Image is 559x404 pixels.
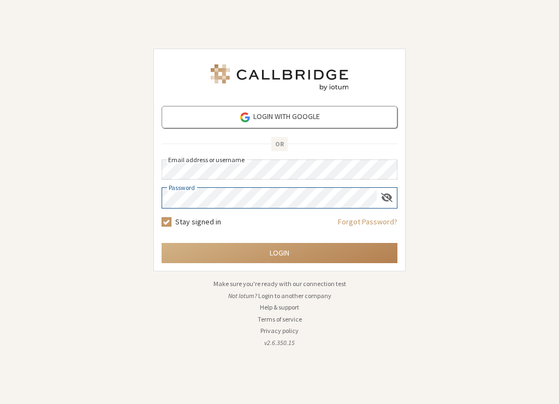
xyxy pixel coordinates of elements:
button: Login to another company [258,291,331,301]
a: Terms of service [258,315,302,323]
label: Stay signed in [175,216,221,228]
input: Password [162,188,377,208]
a: Privacy policy [260,326,299,335]
img: Iotum [209,64,350,91]
span: OR [271,137,288,151]
input: Email address or username [162,159,397,180]
a: Help & support [260,303,299,311]
a: Make sure you're ready with our connection test [213,280,346,288]
img: google-icon.png [239,111,251,123]
a: Login with Google [162,106,397,128]
div: Show password [377,188,397,207]
a: Forgot Password? [338,216,397,235]
li: Not Iotum? [153,291,406,301]
li: v2.6.350.15 [153,338,406,348]
button: Login [162,243,397,263]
